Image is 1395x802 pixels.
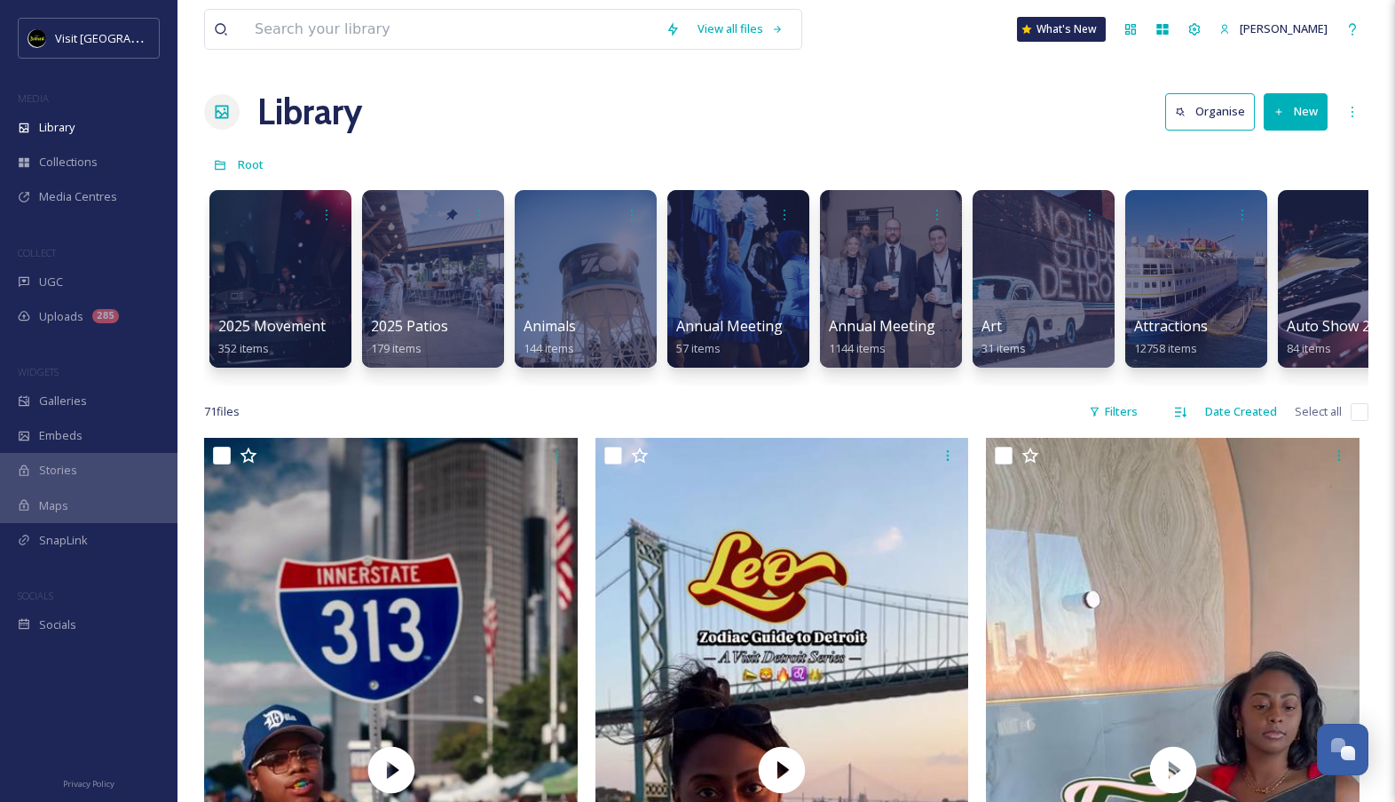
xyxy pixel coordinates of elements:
a: Art31 items [981,318,1026,356]
span: WIDGETS [18,365,59,378]
span: Art [981,316,1002,336]
span: UGC [39,274,63,290]
span: Animals [524,316,576,336]
span: 179 items [371,340,422,356]
a: Library [257,85,362,139]
span: Attractions [1134,316,1208,336]
a: 2025 Movement352 items [218,318,326,356]
a: Root [238,154,264,175]
span: Library [39,119,75,136]
span: SOCIALS [18,589,53,602]
span: [PERSON_NAME] [1240,20,1328,36]
span: Collections [39,154,98,171]
span: 57 items [676,340,721,356]
button: Organise [1165,93,1255,130]
span: Stories [39,462,77,479]
a: Organise [1165,93,1264,130]
a: [PERSON_NAME] [1210,12,1336,46]
a: Annual Meeting (Eblast)1144 items [829,318,989,356]
a: 2025 Patios179 items [371,318,448,356]
span: Media Centres [39,188,117,205]
span: SnapLink [39,532,88,549]
span: Select all [1295,403,1342,420]
button: New [1264,93,1328,130]
div: Date Created [1196,394,1286,429]
span: 352 items [218,340,269,356]
a: What's New [1017,17,1106,42]
span: Socials [39,616,76,633]
span: COLLECT [18,246,56,259]
span: 2025 Patios [371,316,448,336]
a: Auto Show 202584 items [1287,318,1394,356]
a: Privacy Policy [63,772,114,793]
span: 84 items [1287,340,1331,356]
a: View all files [689,12,792,46]
span: Annual Meeting (Eblast) [829,316,989,336]
a: Attractions12758 items [1134,318,1208,356]
span: 144 items [524,340,574,356]
span: 31 items [981,340,1026,356]
span: Privacy Policy [63,778,114,790]
span: MEDIA [18,91,49,105]
button: Open Chat [1317,724,1368,775]
span: Maps [39,497,68,514]
span: 12758 items [1134,340,1197,356]
span: 1144 items [829,340,886,356]
span: Galleries [39,393,87,409]
a: Annual Meeting57 items [676,318,783,356]
span: Visit [GEOGRAPHIC_DATA] [55,29,193,46]
span: Root [238,156,264,172]
span: Uploads [39,308,83,325]
span: Auto Show 2025 [1287,316,1394,336]
a: Animals144 items [524,318,576,356]
img: VISIT%20DETROIT%20LOGO%20-%20BLACK%20BACKGROUND.png [28,29,46,47]
span: Annual Meeting [676,316,783,336]
span: 2025 Movement [218,316,326,336]
div: Filters [1080,394,1147,429]
input: Search your library [246,10,657,49]
span: 71 file s [204,403,240,420]
div: 285 [92,309,119,323]
span: Embeds [39,427,83,444]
